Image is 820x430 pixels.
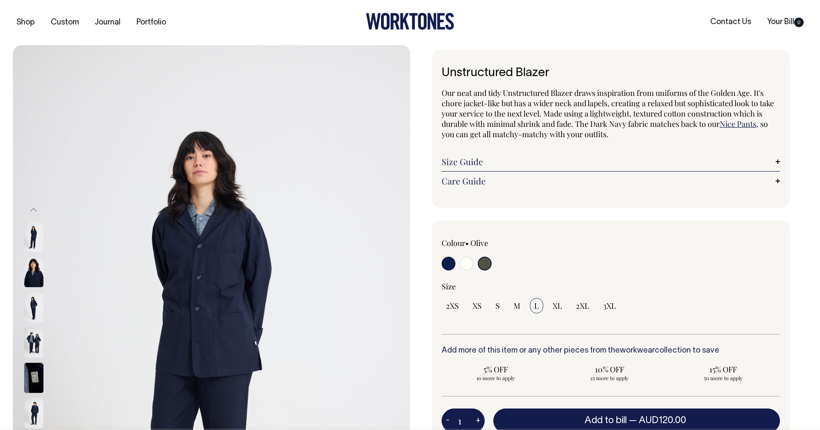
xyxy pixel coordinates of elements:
span: 10% OFF [560,364,659,375]
input: L [530,298,543,313]
label: Olive [470,238,488,248]
a: Journal [91,15,124,30]
span: , so you can get all matchy-matchy with your outfits. [442,119,768,139]
button: - [442,412,454,430]
a: Nice Pants [720,119,756,129]
a: Shop [13,15,38,30]
input: 5% OFF 10 more to apply [442,362,550,384]
a: Care Guide [442,176,780,186]
span: 2XL [576,301,589,311]
img: dark-navy [24,363,43,393]
span: 5% OFF [446,364,546,375]
span: 3XL [603,301,616,311]
span: 0 [794,18,804,27]
a: Size Guide [442,157,780,167]
img: dark-navy [24,222,43,252]
input: M [509,298,525,313]
span: M [514,301,520,311]
input: 2XL [572,298,594,313]
a: Custom [47,15,82,30]
div: Colour [442,238,577,248]
button: + [471,412,485,430]
img: dark-navy [24,328,43,358]
span: XS [473,301,482,311]
span: 2XS [446,301,459,311]
input: 15% OFF 50 more to apply [669,362,777,384]
span: • [465,238,469,248]
span: Add to bill [585,416,627,425]
a: workwear [620,347,655,354]
span: 50 more to apply [673,375,773,381]
span: AUD120.00 [639,416,686,425]
h1: Unstructured Blazer [442,67,780,80]
input: S [491,298,504,313]
span: Our neat and tidy Unstructured Blazer draws inspiration from uniforms of the Golden Age. It's cho... [442,88,774,129]
input: XL [548,298,566,313]
span: — [629,416,688,425]
a: Your Bill0 [764,15,807,29]
img: dark-navy [24,398,43,428]
a: Portfolio [133,15,170,30]
img: dark-navy [24,292,43,322]
div: Size [442,281,780,292]
button: Previous [27,200,40,219]
input: XS [468,298,486,313]
input: 10% OFF 25 more to apply [555,362,664,384]
span: XL [553,301,562,311]
h6: Add more of this item or any other pieces from the collection to save [442,347,780,355]
span: S [495,301,500,311]
span: 25 more to apply [560,375,659,381]
span: L [534,301,539,311]
a: Contact Us [707,15,755,29]
img: dark-navy [24,257,43,287]
input: 2XS [442,298,463,313]
span: 15% OFF [673,364,773,375]
span: 10 more to apply [446,375,546,381]
input: 3XL [599,298,620,313]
